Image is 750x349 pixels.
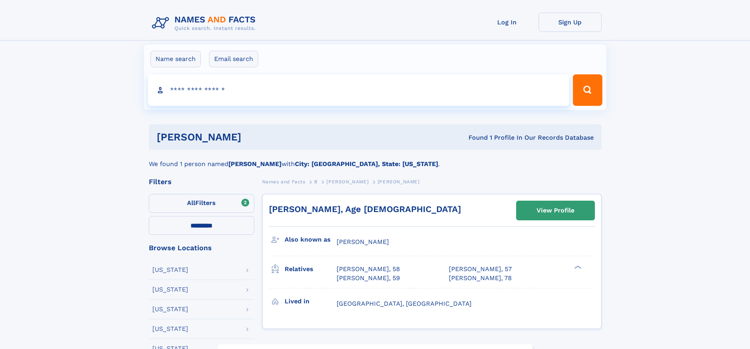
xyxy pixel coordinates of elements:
[449,265,512,273] a: [PERSON_NAME], 57
[285,295,337,308] h3: Lived in
[152,286,188,293] div: [US_STATE]
[150,51,201,67] label: Name search
[285,233,337,246] h3: Also known as
[314,179,318,185] span: B
[209,51,258,67] label: Email search
[157,132,355,142] h1: [PERSON_NAME]
[152,306,188,312] div: [US_STATE]
[572,265,582,270] div: ❯
[449,274,512,283] a: [PERSON_NAME], 78
[573,74,602,106] button: Search Button
[149,244,254,251] div: Browse Locations
[152,326,188,332] div: [US_STATE]
[314,177,318,187] a: B
[517,201,594,220] a: View Profile
[537,201,574,220] div: View Profile
[149,150,602,169] div: We found 1 person named with .
[378,179,420,185] span: [PERSON_NAME]
[326,177,369,187] a: [PERSON_NAME]
[149,13,262,34] img: Logo Names and Facts
[337,265,400,273] a: [PERSON_NAME], 58
[337,238,389,246] span: [PERSON_NAME]
[285,262,337,276] h3: Relatives
[269,204,461,214] a: [PERSON_NAME], Age [DEMOGRAPHIC_DATA]
[187,199,195,207] span: All
[337,274,400,283] a: [PERSON_NAME], 59
[148,74,570,106] input: search input
[149,194,254,213] label: Filters
[295,160,438,168] b: City: [GEOGRAPHIC_DATA], State: [US_STATE]
[337,300,472,307] span: [GEOGRAPHIC_DATA], [GEOGRAPHIC_DATA]
[476,13,539,32] a: Log In
[152,267,188,273] div: [US_STATE]
[326,179,369,185] span: [PERSON_NAME]
[149,178,254,185] div: Filters
[539,13,602,32] a: Sign Up
[355,133,594,142] div: Found 1 Profile In Our Records Database
[228,160,281,168] b: [PERSON_NAME]
[262,177,306,187] a: Names and Facts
